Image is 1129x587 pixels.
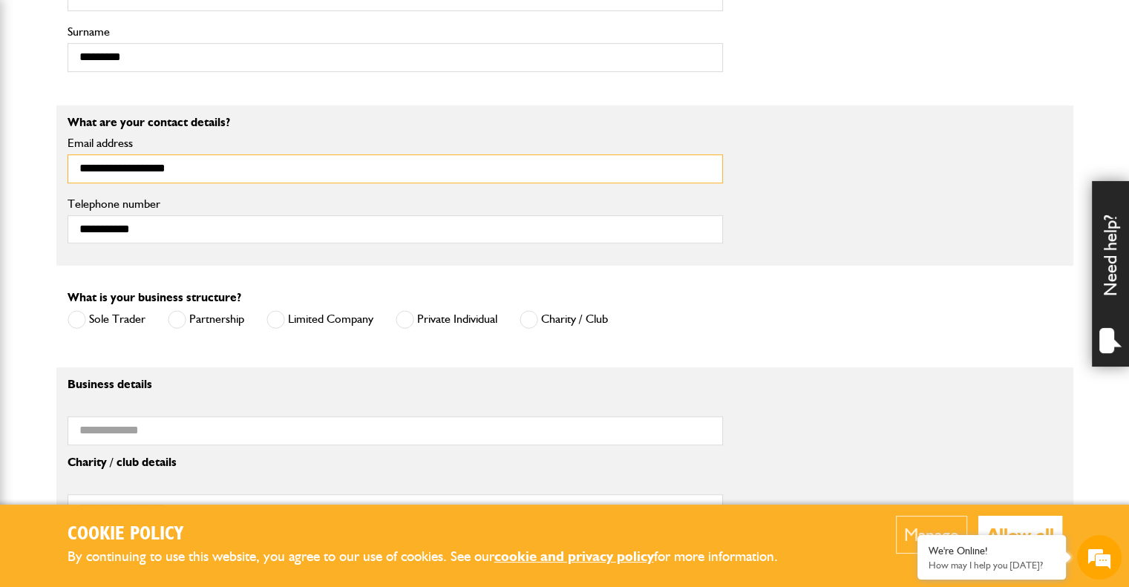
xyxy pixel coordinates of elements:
[68,137,723,149] label: Email address
[929,560,1055,571] p: How may I help you today?
[266,310,373,329] label: Limited Company
[243,7,279,43] div: Minimize live chat window
[19,137,271,170] input: Enter your last name
[929,545,1055,557] div: We're Online!
[25,82,62,103] img: d_20077148190_company_1631870298795_20077148190
[396,310,497,329] label: Private Individual
[68,523,802,546] h2: Cookie Policy
[77,83,249,102] div: Chat with us now
[68,292,241,304] label: What is your business structure?
[68,117,723,128] p: What are your contact details?
[978,516,1062,554] button: Allow all
[68,26,723,38] label: Surname
[68,310,145,329] label: Sole Trader
[68,378,723,390] p: Business details
[68,545,802,568] p: By continuing to use this website, you agree to our use of cookies. See our for more information.
[68,198,723,210] label: Telephone number
[494,548,654,565] a: cookie and privacy policy
[1092,181,1129,367] div: Need help?
[896,516,967,554] button: Manage
[202,457,269,477] em: Start Chat
[19,181,271,214] input: Enter your email address
[19,225,271,258] input: Enter your phone number
[168,310,244,329] label: Partnership
[19,269,271,445] textarea: Type your message and hit 'Enter'
[520,310,608,329] label: Charity / Club
[68,456,723,468] p: Charity / club details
